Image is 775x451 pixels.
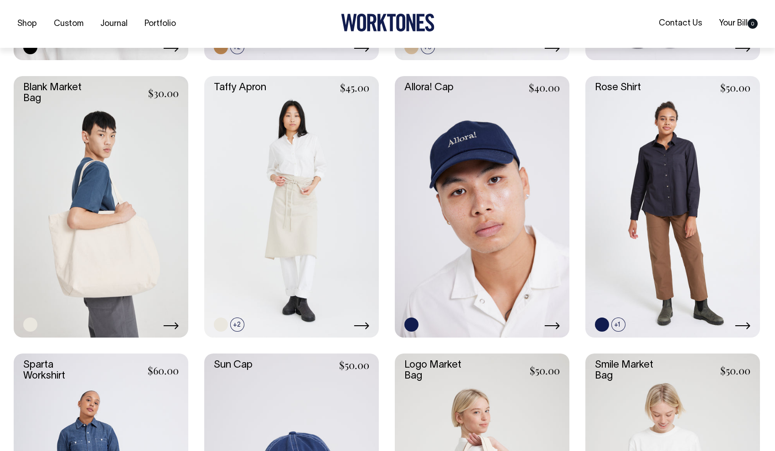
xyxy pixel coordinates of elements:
a: Custom [50,16,87,31]
a: Contact Us [655,16,706,31]
a: Portfolio [141,16,180,31]
a: Your Bill0 [715,16,761,31]
a: Shop [14,16,41,31]
span: 0 [748,19,758,29]
a: Journal [97,16,131,31]
span: +1 [611,318,625,332]
span: +2 [230,318,244,332]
